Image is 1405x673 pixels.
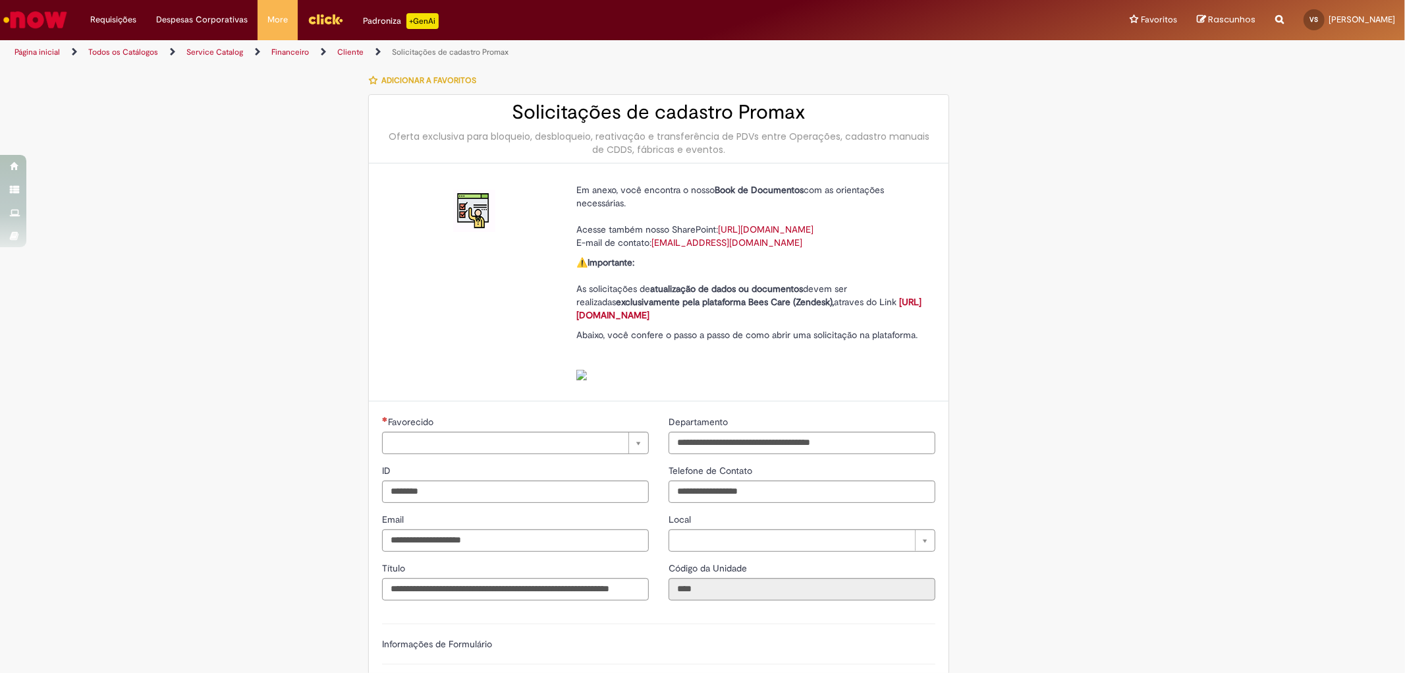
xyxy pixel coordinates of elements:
a: Todos os Catálogos [88,47,158,57]
input: ID [382,481,649,503]
span: Rascunhos [1208,13,1255,26]
input: Email [382,529,649,552]
span: Título [382,562,408,574]
a: Service Catalog [186,47,243,57]
button: Adicionar a Favoritos [368,67,483,94]
a: Solicitações de cadastro Promax [392,47,509,57]
span: VS [1310,15,1319,24]
span: Despesas Corporativas [156,13,248,26]
span: Adicionar a Favoritos [381,75,476,86]
span: Somente leitura - Código da Unidade [669,562,750,574]
span: Necessários - Favorecido [388,416,436,428]
div: Padroniza [363,13,439,29]
span: Departamento [669,416,730,428]
img: Solicitações de cadastro Promax [453,190,495,232]
a: Limpar campo Local [669,529,935,552]
span: [PERSON_NAME] [1329,14,1395,25]
a: Financeiro [271,47,309,57]
img: ServiceNow [1,7,69,33]
img: click_logo_yellow_360x200.png [308,9,343,29]
span: Favoritos [1141,13,1177,26]
span: Email [382,513,406,525]
a: [URL][DOMAIN_NAME] [576,296,922,321]
strong: Book de Documentos [715,184,804,196]
label: Somente leitura - Código da Unidade [669,562,750,575]
strong: Importante: [588,256,634,268]
span: Local [669,513,694,525]
a: [URL][DOMAIN_NAME] [718,223,813,235]
h2: Solicitações de cadastro Promax [382,102,935,123]
p: Abaixo, você confere o passo a passo de como abrir uma solicitação na plataforma. [576,328,925,381]
a: Página inicial [14,47,60,57]
span: Requisições [90,13,136,26]
p: ⚠️ As solicitações de devem ser realizadas atraves do Link [576,256,925,322]
p: +GenAi [406,13,439,29]
span: More [267,13,288,26]
ul: Trilhas de página [10,40,927,65]
span: Necessários [382,417,388,422]
strong: atualização de dados ou documentos [650,283,803,295]
span: ID [382,465,393,477]
a: Cliente [337,47,364,57]
a: [EMAIL_ADDRESS][DOMAIN_NAME] [651,237,802,249]
input: Código da Unidade [669,578,935,600]
p: Em anexo, você encontra o nosso com as orientações necessárias. Acesse também nosso SharePoint: E... [576,183,925,249]
input: Título [382,578,649,600]
a: Limpar campo Favorecido [382,432,649,454]
input: Departamento [669,432,935,454]
strong: exclusivamente pela plataforma Bees Care (Zendesk), [616,296,834,308]
label: Informações de Formulário [382,638,492,650]
a: Rascunhos [1197,14,1255,26]
img: sys_attachment.do [576,370,587,380]
span: Telefone de Contato [669,465,755,477]
input: Telefone de Contato [669,481,935,503]
div: Oferta exclusiva para bloqueio, desbloqueio, reativação e transferência de PDVs entre Operações, ... [382,130,935,156]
